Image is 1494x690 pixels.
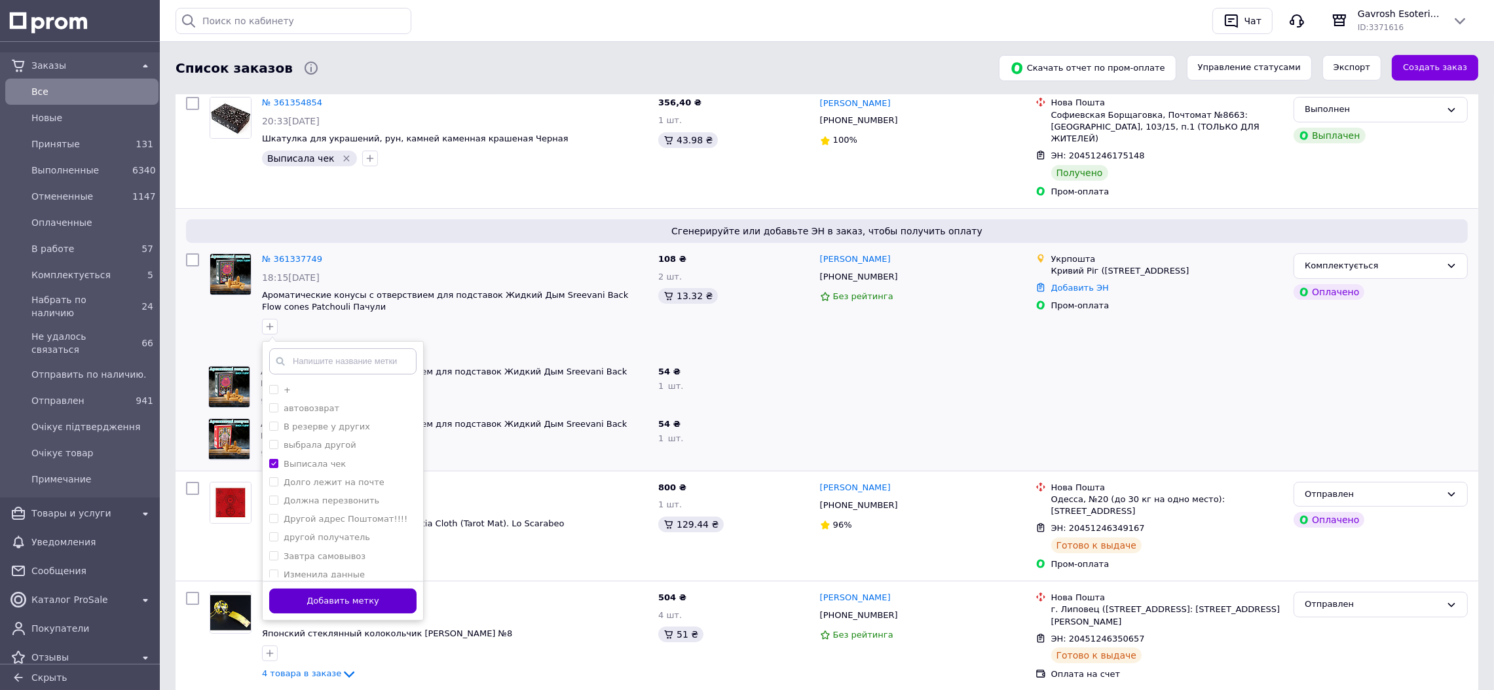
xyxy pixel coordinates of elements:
a: Японский стеклянный колокольчик [PERSON_NAME] №8 [262,628,512,638]
span: Очікує товар [31,446,153,460]
div: 13.32 ₴ [658,288,718,304]
a: Создать заказ [1392,55,1478,81]
span: 96% [833,520,852,530]
a: Шкатулка для украшений, рун, камней каменная крашеная Черная [262,134,569,143]
span: Очікує підтвердження [31,420,153,433]
div: Нова Пошта [1051,97,1284,109]
a: № 361354854 [262,98,322,107]
span: Товары и услуги [31,507,132,520]
span: 54 ₴ [658,419,681,429]
span: 108 ₴ [658,254,686,264]
span: 57 [141,244,153,254]
span: 100% [833,135,857,145]
label: Выписала чек [284,459,346,469]
div: Одесса, №20 (до 30 кг на одно место): [STREET_ADDRESS] [1051,494,1284,517]
img: Фото товару [209,367,250,407]
label: Должна перезвонить [284,496,379,505]
div: 43.98 ₴ [658,132,718,148]
label: Завтра самовывоз [284,551,365,561]
div: Кривий Ріг ([STREET_ADDRESS] [1051,265,1284,277]
span: Все [31,85,153,98]
span: Выписала чек [267,153,335,164]
div: г. Липовец ([STREET_ADDRESS]: [STREET_ADDRESS][PERSON_NAME] [1051,604,1284,627]
button: Скачать отчет по пром-оплате [999,55,1176,81]
div: Выполнен [1305,103,1441,117]
div: 129.44 ₴ [658,517,724,532]
span: 1 шт. [658,433,683,443]
span: ЭН: 20451246349167 [1051,523,1145,533]
a: Добавить ЭН [1051,283,1109,293]
span: Отзывы [31,651,132,664]
label: другой получатель [284,532,370,542]
div: Пром-оплата [1051,186,1284,198]
span: 66 [141,338,153,348]
div: Оплачено [1294,284,1364,300]
a: Ароматические конусы с отверствием для подставок Жидкий Дым Sreevani Back Flow cones Patchouli Па... [261,367,627,389]
a: [PERSON_NAME] [820,253,891,266]
img: Фото товару [210,482,251,523]
div: Выплачен [1294,128,1365,143]
span: 356,40 ₴ [658,98,701,107]
div: 51 ₴ [658,626,703,642]
span: Не удалось связаться [31,330,127,356]
span: Gavrosh Esoteric Store. Books & Tarot [1358,7,1442,20]
div: Комплектується [1305,259,1441,273]
span: 4 товара в заказе [262,668,341,678]
span: 1 шт. [658,499,682,509]
label: выбрала другой [284,440,356,450]
div: Отправлен [1305,598,1441,611]
span: 9131014 [261,448,299,458]
div: Софиевская Борщаговка, Почтомат №8663: [GEOGRAPHIC_DATA], 103/15, п.1 (ТОЛЬКО ДЛЯ ЖИТЕЛЕЙ) [1051,109,1284,145]
span: Каталог ProSale [31,593,132,606]
span: Сгенерируйте или добавьте ЭН в заказ, чтобы получить оплату [191,225,1463,238]
input: Поиск по кабинету [176,8,411,34]
span: 941 [136,395,153,406]
span: Принятые [31,137,127,151]
span: ЭН: 20451246175148 [1051,151,1145,160]
div: Нова Пошта [1051,482,1284,494]
span: 13:57[DATE] [262,611,320,621]
span: Без рейтинга [833,291,893,301]
span: Скрыть [31,672,67,683]
svg: Удалить метку [341,153,352,164]
span: 18:15[DATE] [262,272,320,283]
a: Фото товару [210,482,252,524]
span: В работе [31,242,127,255]
span: 1 шт. [658,381,683,391]
span: Отправлен [31,394,127,407]
img: Фото товару [210,592,251,633]
span: 1147 [132,191,156,202]
img: Фото товару [210,98,251,138]
span: Комплектується [31,268,127,281]
div: [PHONE_NUMBER] [817,607,901,624]
span: 9131013 [261,396,299,406]
span: Покупатели [31,622,153,635]
span: 20:33[DATE] [262,116,320,126]
span: Уведомления [31,536,153,549]
div: Нова Пошта [1051,592,1284,604]
img: Фото товару [210,254,251,295]
label: Долго лежит на почте [284,477,384,487]
span: 54 ₴ [658,367,681,376]
span: Сообщения [31,564,153,577]
span: Список заказов [176,59,293,78]
span: Новые [31,111,153,124]
span: 6340 [132,165,156,175]
label: Изменила данные [284,570,365,579]
span: 5 [147,270,153,280]
div: Пром-оплата [1051,558,1284,570]
button: Добавить метку [269,589,417,614]
span: ЭН: 20451246350657 [1051,634,1145,644]
span: 1 шт. [658,115,682,125]
span: Отмененные [31,190,127,203]
div: Укрпошта [1051,253,1284,265]
div: Готово к выдаче [1051,537,1142,553]
span: Набрать по наличию [31,293,127,319]
a: [PERSON_NAME] [820,592,891,604]
div: [PHONE_NUMBER] [817,268,901,285]
a: Фото товару [210,253,252,295]
span: Оплаченные [31,216,153,229]
div: Отправлен [1305,488,1441,501]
